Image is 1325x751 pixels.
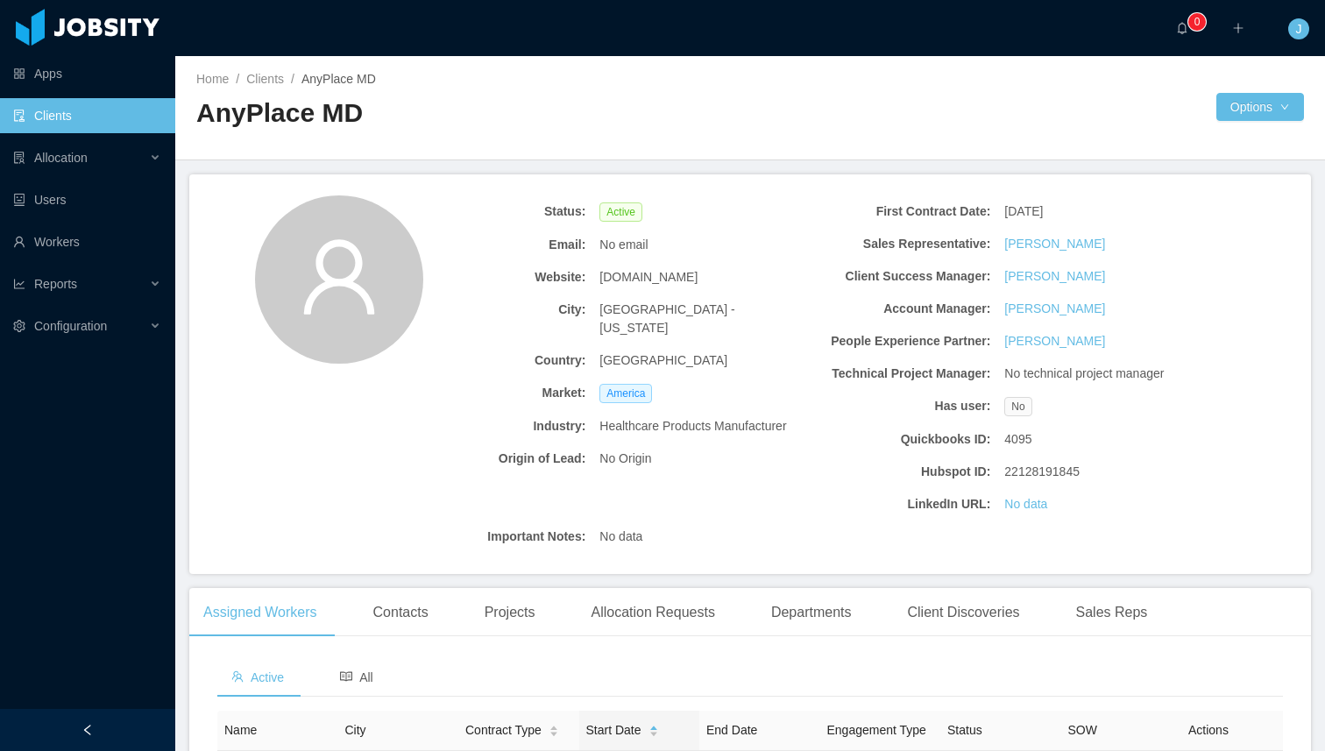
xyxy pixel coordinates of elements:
[648,730,658,735] i: icon: caret-down
[802,495,990,514] b: LinkedIn URL:
[231,670,244,683] i: icon: team
[397,417,585,436] b: Industry:
[997,358,1200,390] div: No technical project manager
[599,202,642,222] span: Active
[549,723,559,735] div: Sort
[599,384,652,403] span: America
[34,277,77,291] span: Reports
[1068,723,1097,737] span: SOW
[301,72,376,86] span: AnyPlace MD
[586,721,641,740] span: Start Date
[340,670,352,683] i: icon: read
[549,723,558,728] i: icon: caret-up
[1232,22,1244,34] i: icon: plus
[1188,723,1229,737] span: Actions
[599,450,651,468] span: No Origin
[706,723,757,737] span: End Date
[802,365,990,383] b: Technical Project Manager:
[397,236,585,254] b: Email:
[827,723,926,737] span: Engagement Type
[13,224,161,259] a: icon: userWorkers
[1216,93,1304,121] button: Optionsicon: down
[13,278,25,290] i: icon: line-chart
[13,320,25,332] i: icon: setting
[397,450,585,468] b: Origin of Lead:
[13,182,161,217] a: icon: robotUsers
[231,670,284,684] span: Active
[947,723,982,737] span: Status
[397,202,585,221] b: Status:
[599,351,727,370] span: [GEOGRAPHIC_DATA]
[196,72,229,86] a: Home
[1004,300,1105,318] a: [PERSON_NAME]
[465,721,542,740] span: Contract Type
[1004,430,1031,449] span: 4095
[291,72,294,86] span: /
[1004,397,1031,416] span: No
[802,235,990,253] b: Sales Representative:
[1004,332,1105,351] a: [PERSON_NAME]
[34,319,107,333] span: Configuration
[397,384,585,402] b: Market:
[802,430,990,449] b: Quickbooks ID:
[599,528,642,546] span: No data
[340,670,373,684] span: All
[297,235,381,319] i: icon: user
[577,588,728,637] div: Allocation Requests
[802,267,990,286] b: Client Success Manager:
[599,236,648,254] span: No email
[13,152,25,164] i: icon: solution
[802,463,990,481] b: Hubspot ID:
[802,300,990,318] b: Account Manager:
[549,730,558,735] i: icon: caret-down
[13,56,161,91] a: icon: appstoreApps
[196,96,750,131] h2: AnyPlace MD
[1004,463,1080,481] span: 22128191845
[359,588,443,637] div: Contacts
[189,588,331,637] div: Assigned Workers
[1296,18,1302,39] span: J
[13,98,161,133] a: icon: auditClients
[997,195,1200,228] div: [DATE]
[1062,588,1162,637] div: Sales Reps
[757,588,866,637] div: Departments
[599,417,786,436] span: Healthcare Products Manufacturer
[648,723,658,728] i: icon: caret-up
[1004,267,1105,286] a: [PERSON_NAME]
[34,151,88,165] span: Allocation
[224,723,257,737] span: Name
[246,72,284,86] a: Clients
[471,588,549,637] div: Projects
[397,301,585,319] b: City:
[893,588,1033,637] div: Client Discoveries
[802,202,990,221] b: First Contract Date:
[397,528,585,546] b: Important Notes:
[599,301,788,337] span: [GEOGRAPHIC_DATA] - [US_STATE]
[397,351,585,370] b: Country:
[648,723,659,735] div: Sort
[1004,235,1105,253] a: [PERSON_NAME]
[802,332,990,351] b: People Experience Partner:
[236,72,239,86] span: /
[1004,495,1047,514] a: No data
[345,723,366,737] span: City
[802,397,990,415] b: Has user:
[599,268,698,287] span: [DOMAIN_NAME]
[1188,13,1206,31] sup: 0
[1176,22,1188,34] i: icon: bell
[397,268,585,287] b: Website:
